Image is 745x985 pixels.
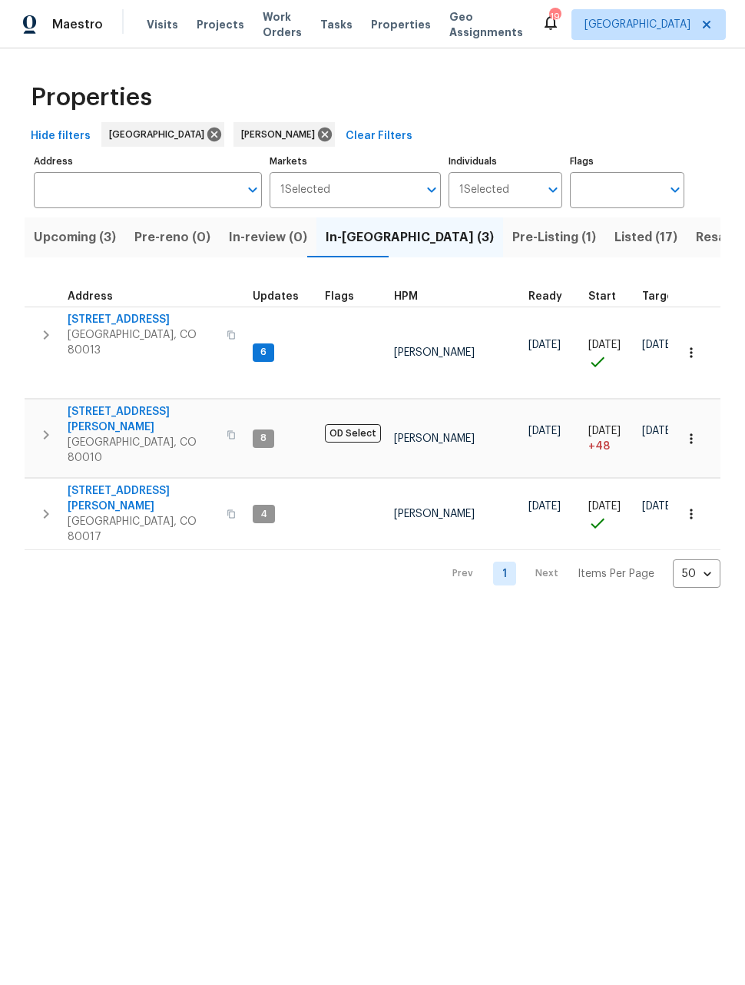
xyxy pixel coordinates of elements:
[241,127,321,142] span: [PERSON_NAME]
[68,291,113,302] span: Address
[549,9,560,25] div: 19
[25,122,97,151] button: Hide filters
[68,483,217,514] span: [STREET_ADDRESS][PERSON_NAME]
[542,179,564,201] button: Open
[582,400,636,478] td: Project started 48 days late
[570,157,684,166] label: Flags
[582,479,636,550] td: Project started on time
[34,227,116,248] span: Upcoming (3)
[642,340,674,350] span: [DATE]
[68,404,217,435] span: [STREET_ADDRESS][PERSON_NAME]
[68,312,217,327] span: [STREET_ADDRESS]
[642,291,692,302] div: Target renovation project end date
[421,179,442,201] button: Open
[642,501,674,512] span: [DATE]
[588,426,621,436] span: [DATE]
[31,90,152,105] span: Properties
[459,184,509,197] span: 1 Selected
[134,227,210,248] span: Pre-reno (0)
[588,439,610,454] span: + 48
[588,291,616,302] span: Start
[197,17,244,32] span: Projects
[101,122,224,147] div: [GEOGRAPHIC_DATA]
[449,9,523,40] span: Geo Assignments
[394,509,475,519] span: [PERSON_NAME]
[229,227,307,248] span: In-review (0)
[320,19,353,30] span: Tasks
[394,347,475,358] span: [PERSON_NAME]
[673,554,720,594] div: 50
[346,127,412,146] span: Clear Filters
[642,426,674,436] span: [DATE]
[109,127,210,142] span: [GEOGRAPHIC_DATA]
[528,501,561,512] span: [DATE]
[254,432,273,445] span: 8
[588,291,630,302] div: Actual renovation start date
[253,291,299,302] span: Updates
[578,566,654,582] p: Items Per Page
[68,327,217,358] span: [GEOGRAPHIC_DATA], CO 80013
[326,227,494,248] span: In-[GEOGRAPHIC_DATA] (3)
[528,291,562,302] span: Ready
[584,17,690,32] span: [GEOGRAPHIC_DATA]
[242,179,263,201] button: Open
[371,17,431,32] span: Properties
[582,307,636,399] td: Project started on time
[254,346,273,359] span: 6
[528,426,561,436] span: [DATE]
[588,501,621,512] span: [DATE]
[147,17,178,32] span: Visits
[280,184,330,197] span: 1 Selected
[233,122,335,147] div: [PERSON_NAME]
[438,559,720,588] nav: Pagination Navigation
[614,227,677,248] span: Listed (17)
[254,508,273,521] span: 4
[68,514,217,545] span: [GEOGRAPHIC_DATA], CO 80017
[528,340,561,350] span: [DATE]
[325,424,381,443] span: OD Select
[263,9,302,40] span: Work Orders
[512,227,596,248] span: Pre-Listing (1)
[68,435,217,466] span: [GEOGRAPHIC_DATA], CO 80010
[339,122,419,151] button: Clear Filters
[449,157,563,166] label: Individuals
[52,17,103,32] span: Maestro
[325,291,354,302] span: Flags
[270,157,441,166] label: Markets
[664,179,686,201] button: Open
[528,291,576,302] div: Earliest renovation start date (first business day after COE or Checkout)
[394,433,475,444] span: [PERSON_NAME]
[642,291,678,302] span: Target
[493,562,516,585] a: Goto page 1
[588,340,621,350] span: [DATE]
[31,127,91,146] span: Hide filters
[394,291,418,302] span: HPM
[34,157,262,166] label: Address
